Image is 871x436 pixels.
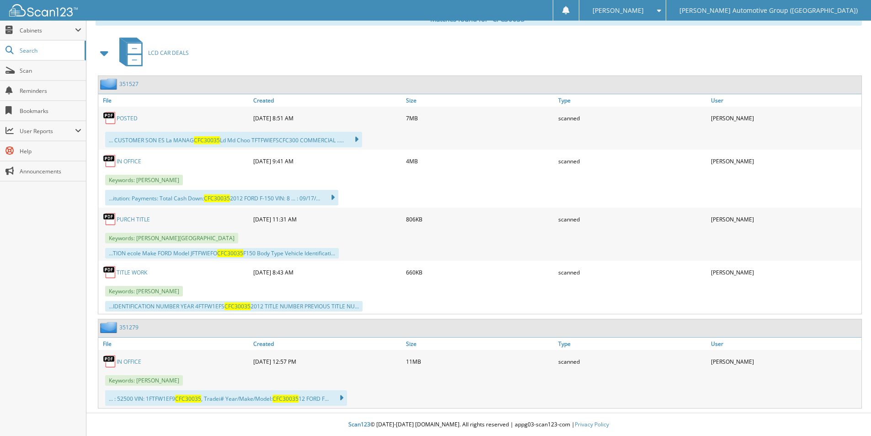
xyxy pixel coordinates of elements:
span: Keywords: [PERSON_NAME] [105,175,183,185]
div: scanned [556,263,709,281]
div: [PERSON_NAME] [709,210,861,228]
a: Size [404,94,556,107]
div: [PERSON_NAME] [709,352,861,371]
div: 7MB [404,109,556,127]
div: scanned [556,352,709,371]
a: Created [251,94,404,107]
a: POSTED [117,114,138,122]
span: Announcements [20,167,81,175]
div: 4MB [404,152,556,170]
a: File [98,338,251,350]
div: ... : 52500 VIN: 1FTFW1EF9 , Tradei# Year/Make/Model: 12 FORD F... [105,390,347,406]
div: [DATE] 11:31 AM [251,210,404,228]
a: IN OFFICE [117,157,141,165]
div: scanned [556,152,709,170]
div: © [DATE]-[DATE] [DOMAIN_NAME]. All rights reserved | appg03-scan123-com | [86,414,871,436]
span: LCD CAR DEALS [148,49,189,57]
div: [DATE] 12:57 PM [251,352,404,371]
span: Scan123 [348,420,370,428]
div: scanned [556,210,709,228]
div: 660KB [404,263,556,281]
span: Keywords: [PERSON_NAME][GEOGRAPHIC_DATA] [105,233,238,243]
span: [PERSON_NAME] [593,8,644,13]
a: Type [556,94,709,107]
a: Size [404,338,556,350]
a: Privacy Policy [575,420,609,428]
span: CFC30035 [273,395,299,403]
img: folder2.png [100,322,119,333]
div: 806KB [404,210,556,228]
iframe: Chat Widget [825,392,871,436]
span: Search [20,47,80,54]
a: Created [251,338,404,350]
div: [PERSON_NAME] [709,152,861,170]
a: User [709,94,861,107]
span: Help [20,147,81,155]
a: Type [556,338,709,350]
div: ...itution: Payments: Total Cash Down: 2012 FORD F-150 VIN: 8 ... : 09/17/... [105,190,338,205]
div: scanned [556,109,709,127]
span: Reminders [20,87,81,95]
span: CFC30035 [217,249,243,257]
div: ...TION ecole Make FORD Model JFTFWIEFO F150 Body Type Vehicle Identificati... [105,248,339,258]
a: 351279 [119,323,139,331]
img: scan123-logo-white.svg [9,4,78,16]
span: Scan [20,67,81,75]
div: 11MB [404,352,556,371]
span: Keywords: [PERSON_NAME] [105,286,183,296]
a: File [98,94,251,107]
span: CFC30035 [204,194,230,202]
a: 351527 [119,80,139,88]
span: Cabinets [20,27,75,34]
span: Bookmarks [20,107,81,115]
span: CFC30035 [224,302,251,310]
a: PURCH TITLE [117,215,150,223]
span: [PERSON_NAME] Automotive Group ([GEOGRAPHIC_DATA]) [679,8,858,13]
a: LCD CAR DEALS [114,35,189,71]
span: User Reports [20,127,75,135]
img: PDF.png [103,265,117,279]
div: ... CUSTOMER SON ES La MANAG Ld Md Choo TFTFWIEFSCFC300 COMMERCIAL ..... [105,132,362,147]
span: CFC30035 [175,395,201,403]
div: [DATE] 8:43 AM [251,263,404,281]
img: PDF.png [103,154,117,168]
span: CFC30035 [194,136,220,144]
span: Keywords: [PERSON_NAME] [105,375,183,386]
div: [PERSON_NAME] [709,263,861,281]
img: folder2.png [100,78,119,90]
div: [PERSON_NAME] [709,109,861,127]
div: [DATE] 8:51 AM [251,109,404,127]
img: PDF.png [103,111,117,125]
div: [DATE] 9:41 AM [251,152,404,170]
a: IN OFFICE [117,358,141,366]
img: PDF.png [103,355,117,368]
a: User [709,338,861,350]
a: TITLE WORK [117,269,147,276]
img: PDF.png [103,212,117,226]
div: ...IDENTIFICATION NUMBER YEAR 4FTFW1EFS 2012 TITLE NUMBER PREVIOUS TITLE NU... [105,301,363,312]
